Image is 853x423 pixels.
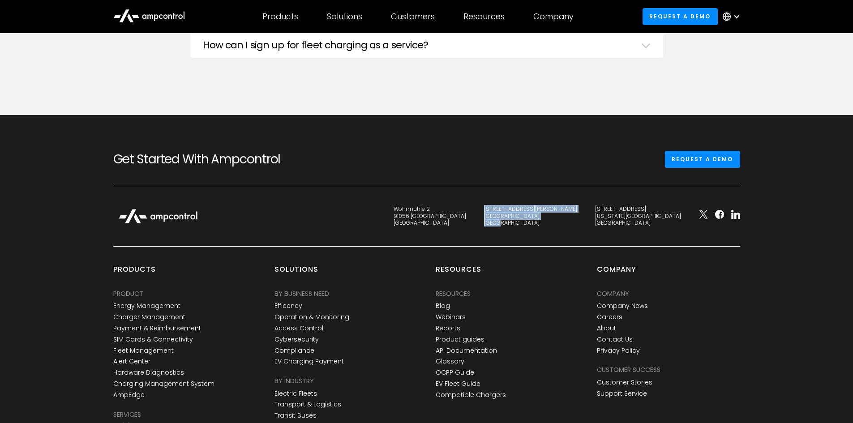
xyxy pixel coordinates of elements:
[113,347,174,355] a: Fleet Management
[274,336,319,343] a: Cybersecurity
[113,391,145,399] a: AmpEdge
[597,325,616,332] a: About
[274,390,317,397] a: Electric Fleets
[113,313,185,321] a: Charger Management
[436,347,497,355] a: API Documentation
[113,336,193,343] a: SIM Cards & Connectivity
[436,325,460,332] a: Reports
[262,12,298,21] div: Products
[597,390,647,397] a: Support Service
[391,12,435,21] div: Customers
[436,391,506,399] a: Compatible Chargers
[463,12,505,21] div: Resources
[274,289,329,299] div: BY BUSINESS NEED
[394,205,466,226] div: Wöhrmühle 2 91056 [GEOGRAPHIC_DATA] [GEOGRAPHIC_DATA]
[113,152,310,167] h2: Get Started With Ampcontrol
[113,358,150,365] a: Alert Center
[436,289,471,299] div: Resources
[113,369,184,376] a: Hardware Diagnostics
[597,365,660,375] div: Customer success
[436,302,450,310] a: Blog
[327,12,362,21] div: Solutions
[203,39,429,51] h3: How can I sign up for fleet charging as a service?
[274,325,323,332] a: Access Control
[274,265,318,282] div: Solutions
[436,369,474,376] a: OCPP Guide
[274,347,314,355] a: Compliance
[436,358,464,365] a: Glossary
[113,302,180,310] a: Energy Management
[533,12,574,21] div: Company
[597,347,640,355] a: Privacy Policy
[274,401,341,408] a: Transport & Logistics
[484,205,577,226] div: [STREET_ADDRESS][PERSON_NAME] [GEOGRAPHIC_DATA] [GEOGRAPHIC_DATA]
[595,205,681,226] div: [STREET_ADDRESS] [US_STATE][GEOGRAPHIC_DATA] [GEOGRAPHIC_DATA]
[641,43,651,48] img: Dropdown Arrow
[113,204,203,228] img: Ampcontrol Logo
[436,313,466,321] a: Webinars
[436,265,481,282] div: Resources
[274,376,314,386] div: BY INDUSTRY
[597,265,636,282] div: Company
[436,336,484,343] a: Product guides
[113,289,143,299] div: PRODUCT
[113,410,141,419] div: SERVICES
[113,380,214,388] a: Charging Management System
[597,313,622,321] a: Careers
[436,380,480,388] a: EV Fleet Guide
[274,302,302,310] a: Efficency
[643,8,718,25] a: Request a demo
[597,379,652,386] a: Customer Stories
[274,313,349,321] a: Operation & Monitoring
[274,358,344,365] a: EV Charging Payment
[113,325,201,332] a: Payment & Reimbursement
[597,302,648,310] a: Company News
[274,412,317,419] a: Transit Buses
[113,265,156,282] div: products
[665,151,740,167] a: Request a demo
[597,336,633,343] a: Contact Us
[597,289,629,299] div: Company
